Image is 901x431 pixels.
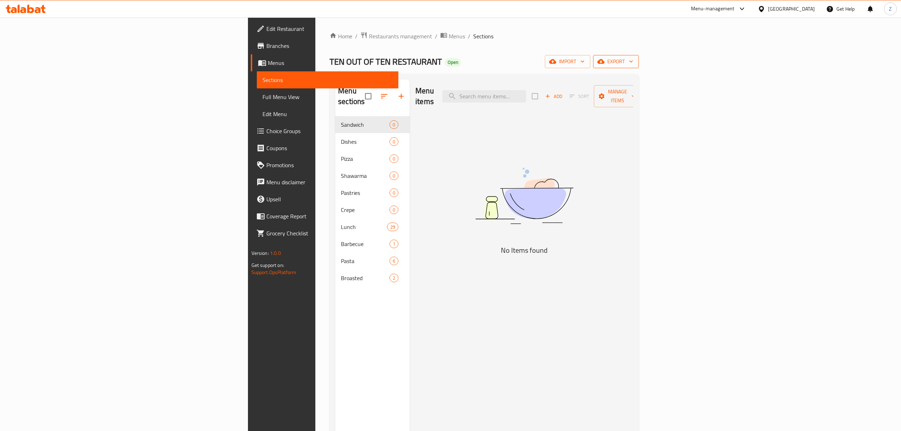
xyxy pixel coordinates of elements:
[390,138,398,145] span: 0
[387,224,398,230] span: 29
[889,5,892,13] span: Z
[268,59,393,67] span: Menus
[593,55,639,68] button: export
[266,24,393,33] span: Edit Restaurant
[335,269,410,287] div: Broasted2
[599,57,633,66] span: export
[389,137,398,146] div: items
[390,173,398,179] span: 0
[335,201,410,218] div: Crepe0
[449,32,465,40] span: Menus
[436,245,613,256] h5: No Items found
[341,257,389,265] span: Pasta
[544,92,563,100] span: Add
[270,249,281,258] span: 1.0.0
[251,140,398,157] a: Coupons
[251,54,398,71] a: Menus
[330,32,639,41] nav: breadcrumb
[262,76,393,84] span: Sections
[341,223,387,231] span: Lunch
[442,90,526,103] input: search
[341,206,389,214] span: Crepe
[341,189,389,197] span: Pastries
[390,207,398,213] span: 0
[691,5,735,13] div: Menu-management
[335,116,410,133] div: Sandwich0
[251,191,398,208] a: Upsell
[335,252,410,269] div: Pasta6
[341,240,389,248] span: Barbecue
[435,32,437,40] li: /
[594,85,641,107] button: Manage items
[389,171,398,180] div: items
[251,268,297,277] a: Support.OpsPlatform
[390,190,398,196] span: 0
[251,261,284,270] span: Get support on:
[389,206,398,214] div: items
[390,275,398,282] span: 2
[266,195,393,203] span: Upsell
[266,144,393,152] span: Coupons
[341,274,389,282] span: Broasted
[335,113,410,289] nav: Menu sections
[768,5,815,13] div: [GEOGRAPHIC_DATA]
[369,32,432,40] span: Restaurants management
[389,120,398,129] div: items
[266,178,393,186] span: Menu disclaimer
[390,121,398,128] span: 0
[341,120,389,129] span: Sandwich
[335,184,410,201] div: Pastries0
[542,91,565,102] button: Add
[257,88,398,105] a: Full Menu View
[341,171,389,180] span: Shawarma
[415,86,434,107] h2: Menu items
[341,154,389,163] span: Pizza
[257,105,398,122] a: Edit Menu
[335,167,410,184] div: Shawarma0
[251,225,398,242] a: Grocery Checklist
[445,59,461,65] span: Open
[389,257,398,265] div: items
[468,32,470,40] li: /
[545,55,590,68] button: import
[389,154,398,163] div: items
[251,174,398,191] a: Menu disclaimer
[565,91,594,102] span: Select section first
[266,229,393,238] span: Grocery Checklist
[266,127,393,135] span: Choice Groups
[389,189,398,197] div: items
[335,133,410,150] div: Dishes0
[335,218,410,235] div: Lunch29
[387,223,398,231] div: items
[341,137,389,146] span: Dishes
[390,258,398,264] span: 6
[266,212,393,220] span: Coverage Report
[266,42,393,50] span: Branches
[251,37,398,54] a: Branches
[266,161,393,169] span: Promotions
[251,20,398,37] a: Edit Restaurant
[436,149,613,243] img: dish.svg
[390,241,398,247] span: 1
[542,91,565,102] span: Add item
[335,150,410,167] div: Pizza0
[251,157,398,174] a: Promotions
[376,88,393,105] span: Sort sections
[473,32,493,40] span: Sections
[335,235,410,252] div: Barbecue1
[445,58,461,67] div: Open
[262,110,393,118] span: Edit Menu
[257,71,398,88] a: Sections
[440,32,465,41] a: Menus
[251,249,269,258] span: Version:
[551,57,585,66] span: import
[599,87,636,105] span: Manage items
[262,93,393,101] span: Full Menu View
[251,122,398,140] a: Choice Groups
[390,156,398,162] span: 0
[251,208,398,225] a: Coverage Report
